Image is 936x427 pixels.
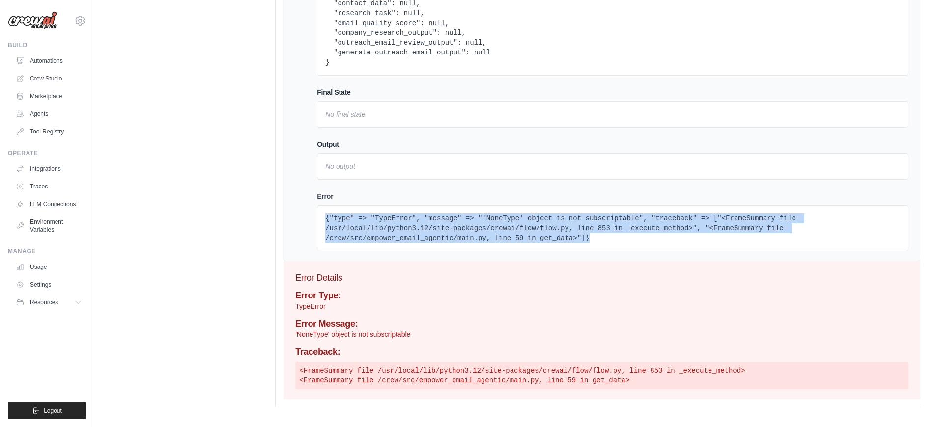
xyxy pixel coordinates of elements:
div: Manage [8,247,86,255]
em: No output [325,162,355,170]
h4: Error Type: [295,291,908,301]
pre: {"type" => "TypeError", "message" => "'NoneType' object is not subscriptable", "traceback" => ["<... [325,213,900,243]
a: Marketplace [12,88,86,104]
button: Logout [8,402,86,419]
h4: Error Message: [295,319,908,330]
pre: <FrameSummary file /usr/local/lib/python3.12/site-packages/crewai/flow/flow.py, line 853 in _exec... [295,362,908,389]
h4: Error [317,191,908,201]
p: TypeError [295,301,908,311]
a: Crew Studio [12,71,86,86]
em: No final state [325,110,366,118]
div: Build [8,41,86,49]
a: Environment Variables [12,214,86,238]
a: Settings [12,277,86,293]
p: 'NoneType' object is not subscriptable [295,329,908,339]
iframe: Chat Widget [887,380,936,427]
a: Traces [12,179,86,194]
a: Automations [12,53,86,69]
a: LLM Connections [12,196,86,212]
a: Usage [12,259,86,275]
span: Resources [30,298,58,306]
a: Tool Registry [12,124,86,139]
img: Logo [8,11,57,30]
button: Resources [12,294,86,310]
div: Operate [8,149,86,157]
span: Logout [44,407,62,415]
h3: Error Details [295,271,908,285]
a: Agents [12,106,86,122]
h4: Output [317,139,908,149]
h4: Final State [317,87,908,97]
a: Integrations [12,161,86,177]
h4: Traceback: [295,347,908,358]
